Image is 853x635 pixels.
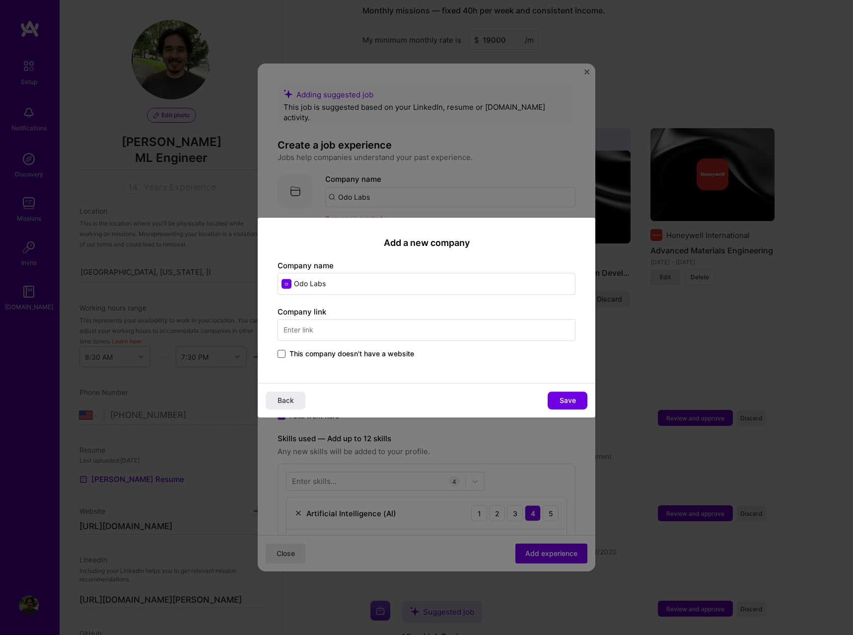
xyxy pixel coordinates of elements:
span: Save [560,396,576,405]
input: Enter link [278,319,575,341]
span: This company doesn't have a website [289,349,414,359]
button: Save [548,392,587,409]
button: Back [266,392,305,409]
h2: Add a new company [278,238,575,248]
input: Enter name [278,273,575,295]
label: Company link [278,307,326,317]
span: Back [278,396,294,405]
label: Company name [278,261,334,270]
